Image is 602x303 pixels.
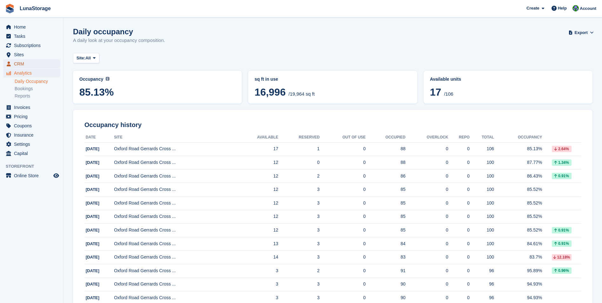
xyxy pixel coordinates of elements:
div: 0 [448,213,469,220]
div: 0 [448,173,469,179]
div: 0 [406,186,448,193]
div: 85 [366,213,405,220]
td: 0 [320,278,366,291]
td: 94.93% [494,278,542,291]
div: 0 [448,254,469,260]
td: 87.77% [494,156,542,170]
a: Daily Occupancy [15,78,60,84]
th: Occupied [366,132,405,143]
img: stora-icon-8386f47178a22dfd0bd8f6a31ec36ba5ce8667c1dd55bd0f319d3a0aa187defe.svg [5,4,15,13]
td: 100 [470,169,494,183]
span: 17 [430,86,441,98]
td: 100 [470,197,494,210]
th: Site [114,132,236,143]
td: 95.89% [494,264,542,278]
td: 3 [278,251,320,264]
button: Export [570,27,592,38]
td: 12 [236,183,278,197]
td: 17 [236,142,278,156]
div: 0 [406,267,448,274]
div: 85 [366,227,405,233]
span: [DATE] [86,241,99,246]
span: 16,996 [255,86,286,98]
h1: Daily occupancy [73,27,165,36]
span: /106 [444,91,453,97]
td: 100 [470,251,494,264]
span: All [85,55,91,61]
span: [DATE] [86,282,99,286]
td: Oxford Road Gerrards Cross ... [114,156,236,170]
td: 3 [278,278,320,291]
td: 12 [236,156,278,170]
div: 0.91% [552,173,572,179]
td: Oxford Road Gerrards Cross ... [114,169,236,183]
th: Repo [448,132,469,143]
td: 3 [278,197,320,210]
td: 3 [278,183,320,197]
span: Home [14,23,52,31]
td: Oxford Road Gerrards Cross ... [114,237,236,251]
td: 14 [236,251,278,264]
span: [DATE] [86,146,99,151]
span: [DATE] [86,268,99,273]
th: Date [84,132,114,143]
a: menu [3,69,60,77]
span: CRM [14,59,52,68]
a: menu [3,23,60,31]
div: 86 [366,173,405,179]
td: 0 [320,224,366,237]
div: 0.96% [552,267,572,274]
span: Pricing [14,112,52,121]
span: /19,964 sq ft [288,91,315,97]
abbr: Current breakdown of %{unit} occupied [255,76,411,83]
a: menu [3,32,60,41]
div: 0 [448,267,469,274]
td: 85.52% [494,197,542,210]
div: 0 [406,281,448,287]
td: 0 [320,156,366,170]
div: 0 [448,240,469,247]
div: 0 [406,294,448,301]
span: Account [580,5,596,12]
span: Occupancy [79,77,103,82]
td: 84.61% [494,237,542,251]
td: 12 [236,224,278,237]
td: 0 [278,156,320,170]
td: 2 [278,169,320,183]
td: 0 [320,251,366,264]
td: 100 [470,237,494,251]
td: 85.52% [494,210,542,224]
a: menu [3,112,60,121]
td: 100 [470,210,494,224]
span: Available units [430,77,461,82]
td: 85.13% [494,142,542,156]
span: Insurance [14,131,52,139]
div: 0.91% [552,240,572,247]
td: 100 [470,183,494,197]
td: 0 [320,210,366,224]
div: 2.64% [552,146,572,152]
span: [DATE] [86,174,99,178]
div: 0 [406,159,448,166]
span: [DATE] [86,228,99,232]
td: 1 [278,142,320,156]
span: Settings [14,140,52,149]
td: 3 [236,278,278,291]
td: 0 [320,197,366,210]
span: Capital [14,149,52,158]
a: Reports [15,93,60,99]
td: Oxford Road Gerrards Cross ... [114,224,236,237]
span: Invoices [14,103,52,112]
td: 0 [320,183,366,197]
div: 1.34% [552,159,572,166]
td: 106 [470,142,494,156]
span: [DATE] [86,201,99,205]
div: 0 [448,186,469,193]
td: 96 [470,278,494,291]
td: Oxford Road Gerrards Cross ... [114,210,236,224]
span: Site: [76,55,85,61]
a: menu [3,121,60,130]
td: 12 [236,169,278,183]
div: 0 [448,294,469,301]
div: 90 [366,294,405,301]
